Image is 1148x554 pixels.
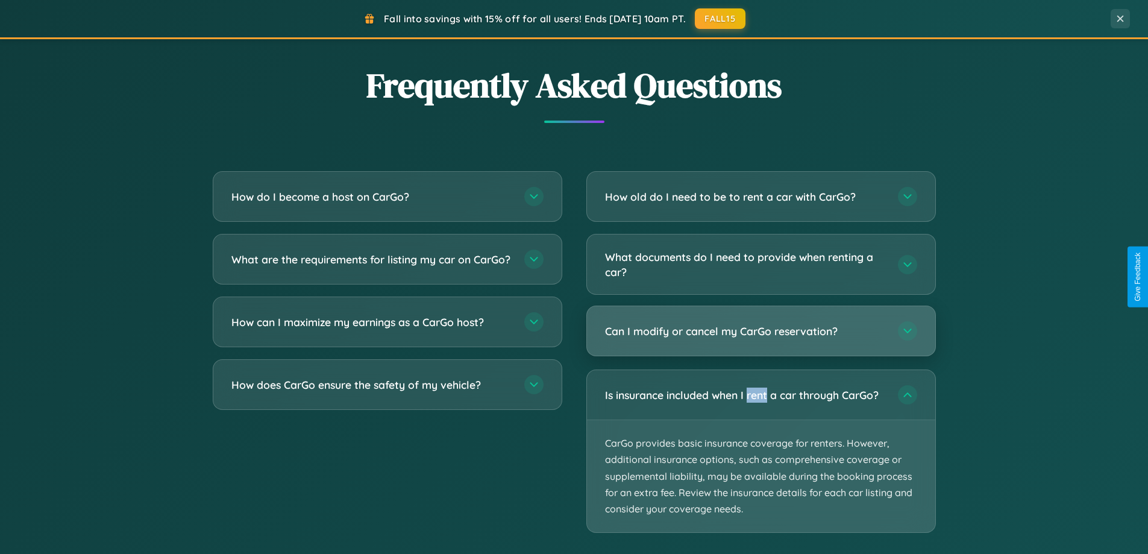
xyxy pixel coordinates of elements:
button: FALL15 [695,8,745,29]
h3: What are the requirements for listing my car on CarGo? [231,252,512,267]
h3: How does CarGo ensure the safety of my vehicle? [231,377,512,392]
h3: How can I maximize my earnings as a CarGo host? [231,315,512,330]
p: CarGo provides basic insurance coverage for renters. However, additional insurance options, such ... [587,420,935,532]
h3: How old do I need to be to rent a car with CarGo? [605,189,886,204]
h2: Frequently Asked Questions [213,62,936,109]
h3: Is insurance included when I rent a car through CarGo? [605,388,886,403]
h3: How do I become a host on CarGo? [231,189,512,204]
h3: Can I modify or cancel my CarGo reservation? [605,324,886,339]
span: Fall into savings with 15% off for all users! Ends [DATE] 10am PT. [384,13,686,25]
div: Give Feedback [1134,253,1142,301]
h3: What documents do I need to provide when renting a car? [605,250,886,279]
